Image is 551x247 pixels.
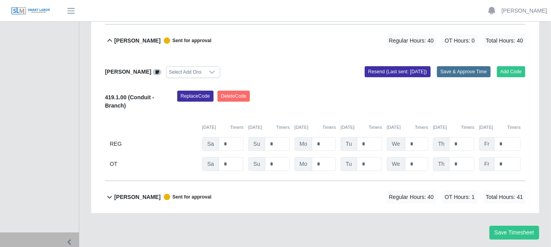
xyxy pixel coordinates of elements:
div: [DATE] [341,124,382,131]
span: Regular Hours: 40 [386,34,436,47]
button: Save & Approve Time [437,66,491,77]
button: Timers [415,124,428,131]
div: [DATE] [294,124,336,131]
span: Total Hours: 40 [484,34,525,47]
div: [DATE] [479,124,521,131]
div: REG [110,137,197,151]
div: OT [110,157,197,171]
button: ReplaceCode [177,91,214,102]
span: Sa [202,137,219,151]
span: Mo [294,137,312,151]
div: Select Add Ons [167,67,204,78]
b: [PERSON_NAME] [114,193,160,201]
span: OT Hours: 1 [442,191,477,204]
span: Su [248,157,265,171]
button: Timers [322,124,336,131]
button: Resend (Last sent: [DATE]) [365,66,431,77]
span: Regular Hours: 40 [386,191,436,204]
button: Timers [230,124,244,131]
button: Add Code [497,66,526,77]
button: Timers [276,124,290,131]
span: Fr [479,157,495,171]
div: [DATE] [433,124,474,131]
button: Timers [461,124,474,131]
b: [PERSON_NAME] [114,37,160,45]
a: [PERSON_NAME] [502,7,547,15]
span: Total Hours: 41 [484,191,525,204]
span: Sa [202,157,219,171]
span: Th [433,157,450,171]
button: Save Timesheet [489,226,539,240]
b: 419.1.00 (Conduit - Branch) [105,94,154,109]
span: We [387,157,405,171]
button: DeleteCode [217,91,250,102]
img: SLM Logo [11,7,51,15]
div: [DATE] [387,124,428,131]
span: Sent for approval [161,194,212,200]
div: [DATE] [202,124,244,131]
span: Mo [294,157,312,171]
span: Tu [341,137,357,151]
button: Timers [369,124,382,131]
b: [PERSON_NAME] [105,69,151,75]
span: Th [433,137,450,151]
span: Tu [341,157,357,171]
div: [DATE] [248,124,290,131]
button: Timers [507,124,521,131]
a: View/Edit Notes [153,69,161,75]
button: [PERSON_NAME] Sent for approval Regular Hours: 40 OT Hours: 1 Total Hours: 41 [105,181,525,213]
span: Su [248,137,265,151]
span: Fr [479,137,495,151]
span: We [387,137,405,151]
span: OT Hours: 0 [442,34,477,47]
span: Sent for approval [161,37,212,44]
button: [PERSON_NAME] Sent for approval Regular Hours: 40 OT Hours: 0 Total Hours: 40 [105,25,525,57]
